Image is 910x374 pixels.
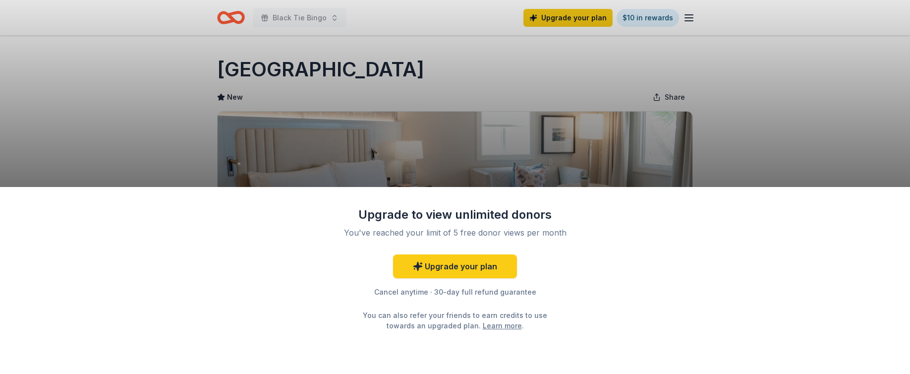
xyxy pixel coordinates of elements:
a: Upgrade your plan [393,254,517,278]
div: Cancel anytime · 30-day full refund guarantee [326,286,584,298]
div: Upgrade to view unlimited donors [326,207,584,223]
a: Learn more [483,320,522,331]
div: You can also refer your friends to earn credits to use towards an upgraded plan. . [354,310,556,331]
div: You've reached your limit of 5 free donor views per month [338,227,572,239]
